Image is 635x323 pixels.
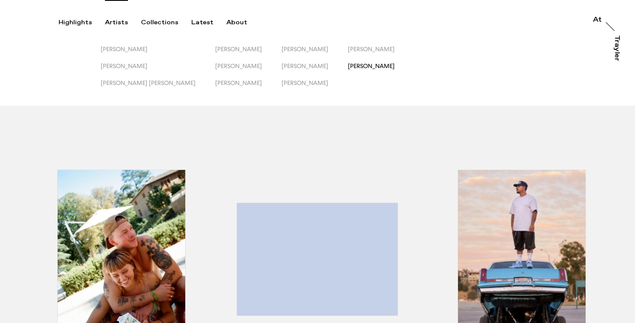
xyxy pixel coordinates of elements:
button: [PERSON_NAME] [281,79,348,96]
button: [PERSON_NAME] [215,79,281,96]
div: About [226,19,247,26]
span: [PERSON_NAME] [281,46,328,52]
a: At [593,16,602,25]
button: [PERSON_NAME] [101,46,215,62]
div: Artists [105,19,128,26]
span: [PERSON_NAME] [215,46,262,52]
span: [PERSON_NAME] [PERSON_NAME] [101,79,196,86]
span: [PERSON_NAME] [215,62,262,69]
span: [PERSON_NAME] [348,46,395,52]
div: Highlights [59,19,92,26]
button: [PERSON_NAME] [215,62,281,79]
div: Trayler [613,35,620,61]
button: [PERSON_NAME] [101,62,215,79]
button: Collections [141,19,191,26]
button: [PERSON_NAME] [PERSON_NAME] [101,79,215,96]
div: Collections [141,19,178,26]
span: [PERSON_NAME] [281,62,328,69]
span: [PERSON_NAME] [101,62,147,69]
button: [PERSON_NAME] [281,62,348,79]
button: Highlights [59,19,105,26]
button: [PERSON_NAME] [215,46,281,62]
span: [PERSON_NAME] [101,46,147,52]
button: [PERSON_NAME] [281,46,348,62]
button: Artists [105,19,141,26]
button: [PERSON_NAME] [348,62,414,79]
button: Latest [191,19,226,26]
div: Latest [191,19,213,26]
a: Trayler [612,35,620,71]
span: [PERSON_NAME] [348,62,395,69]
button: About [226,19,260,26]
span: [PERSON_NAME] [215,79,262,86]
span: [PERSON_NAME] [281,79,328,86]
button: [PERSON_NAME] [348,46,414,62]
